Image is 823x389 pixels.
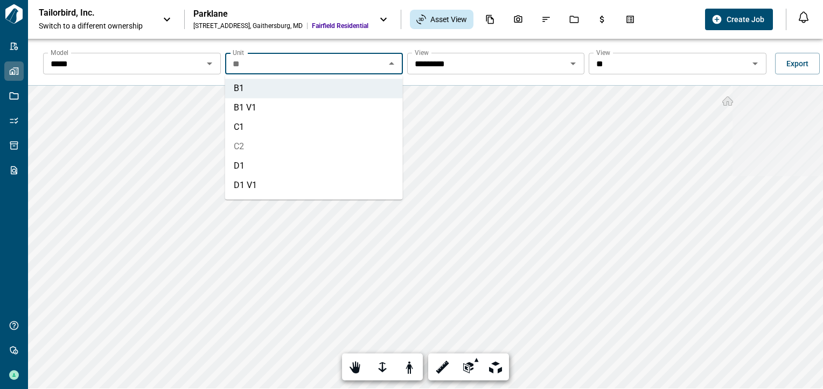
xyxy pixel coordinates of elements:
[410,10,473,29] div: Asset View
[507,10,529,29] div: Photos
[225,117,403,137] li: C1
[225,79,403,98] li: B1
[535,10,557,29] div: Issues & Info
[748,56,763,71] button: Open
[225,176,403,195] li: D1 V1
[566,56,581,71] button: Open
[202,56,217,71] button: Open
[193,22,303,30] div: [STREET_ADDRESS] , Gaithersburg , MD
[415,48,429,57] label: View
[193,9,368,19] div: Parklane
[384,56,399,71] button: Close
[786,58,808,69] span: Export
[225,156,403,176] li: D1
[596,48,610,57] label: View
[430,14,467,25] span: Asset View
[563,10,585,29] div: Jobs
[775,53,820,74] button: Export
[591,10,613,29] div: Budgets
[727,14,764,25] span: Create Job
[705,9,773,30] button: Create Job
[795,9,812,26] button: Open notification feed
[312,22,368,30] span: Fairfield Residential
[225,98,403,117] li: B1 V1
[51,48,68,57] label: Model
[39,8,136,18] p: Tailorbird, Inc.
[233,48,244,57] label: Unit
[225,137,403,156] li: C2
[479,10,501,29] div: Documents
[619,10,641,29] div: Takeoff Center
[39,20,152,31] span: Switch to a different ownership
